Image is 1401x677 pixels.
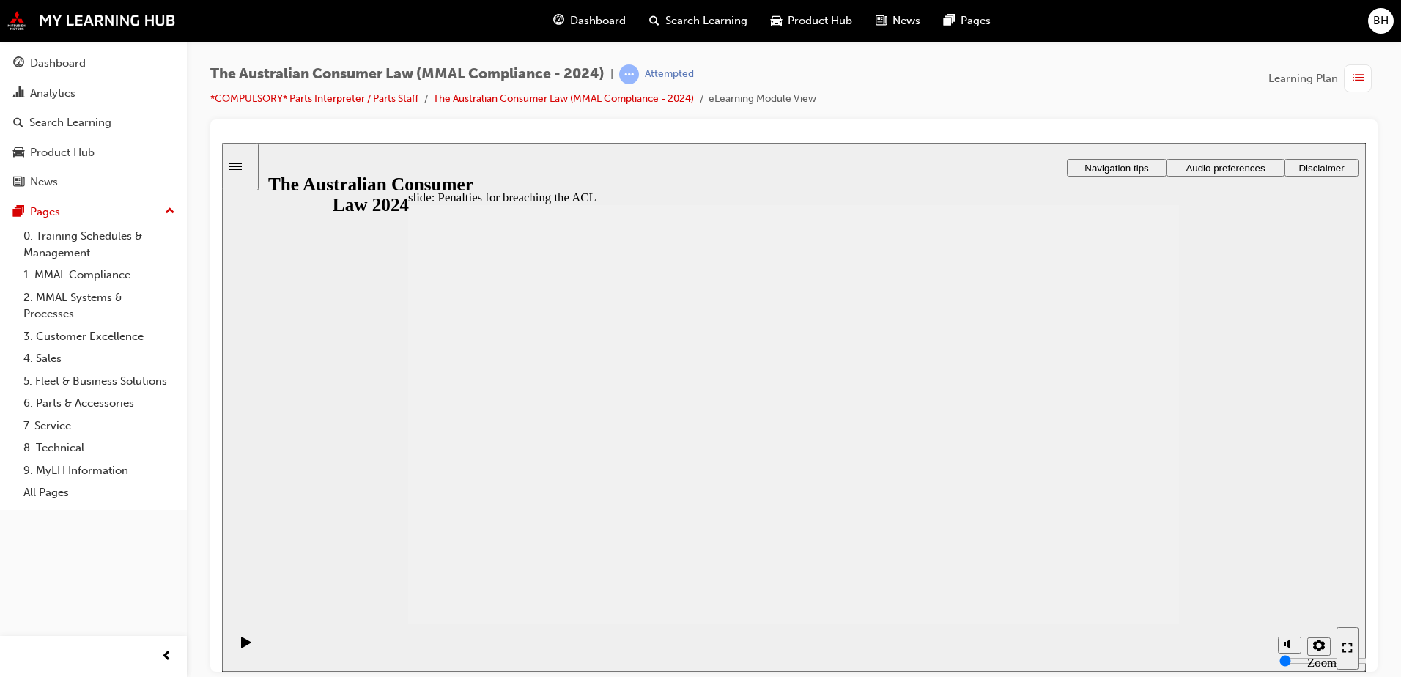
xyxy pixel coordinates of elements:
[1114,481,1136,529] nav: slide navigation
[18,370,181,393] a: 5. Fleet & Business Solutions
[788,12,852,29] span: Product Hub
[759,6,864,36] a: car-iconProduct Hub
[1268,70,1338,87] span: Learning Plan
[30,144,95,161] div: Product Hub
[945,16,1062,34] button: Audio preferences
[210,66,605,83] span: The Australian Consumer Law (MMAL Compliance - 2024)
[665,12,747,29] span: Search Learning
[1085,495,1109,513] button: Settings
[13,57,24,70] span: guage-icon
[433,92,694,105] a: The Australian Consumer Law (MMAL Compliance - 2024)
[7,493,32,518] button: Play (Ctrl+Alt+P)
[845,16,945,34] button: Navigation tips
[570,12,626,29] span: Dashboard
[553,12,564,30] span: guage-icon
[876,12,887,30] span: news-icon
[944,12,955,30] span: pages-icon
[7,481,32,529] div: playback controls
[18,459,181,482] a: 9. MyLH Information
[18,392,181,415] a: 6. Parts & Accessories
[1114,484,1136,527] button: Enter full-screen (Ctrl+Alt+F)
[161,648,172,666] span: prev-icon
[6,199,181,226] button: Pages
[6,47,181,199] button: DashboardAnalyticsSearch LearningProduct HubNews
[709,91,816,108] li: eLearning Module View
[771,12,782,30] span: car-icon
[6,109,181,136] a: Search Learning
[864,6,932,36] a: news-iconNews
[637,6,759,36] a: search-iconSearch Learning
[1056,494,1079,511] button: Unmute (Ctrl+Alt+M)
[892,12,920,29] span: News
[1268,64,1378,92] button: Learning Plan
[18,415,181,437] a: 7. Service
[29,114,111,131] div: Search Learning
[1057,512,1152,524] input: volume
[165,202,175,221] span: up-icon
[13,116,23,130] span: search-icon
[619,64,639,84] span: learningRecordVerb_ATTEMPT-icon
[18,347,181,370] a: 4. Sales
[6,80,181,107] a: Analytics
[7,11,176,30] img: mmal
[18,225,181,264] a: 0. Training Schedules & Management
[18,437,181,459] a: 8. Technical
[13,206,24,219] span: pages-icon
[210,92,418,105] a: *COMPULSORY* Parts Interpreter / Parts Staff
[6,139,181,166] a: Product Hub
[13,87,24,100] span: chart-icon
[18,264,181,286] a: 1. MMAL Compliance
[13,147,24,160] span: car-icon
[1373,12,1389,29] span: BH
[18,286,181,325] a: 2. MMAL Systems & Processes
[30,204,60,221] div: Pages
[1353,70,1364,88] span: list-icon
[30,55,86,72] div: Dashboard
[1062,16,1136,34] button: Disclaimer
[645,67,694,81] div: Attempted
[1049,481,1107,529] div: misc controls
[18,481,181,504] a: All Pages
[6,50,181,77] a: Dashboard
[862,20,926,31] span: Navigation tips
[964,20,1043,31] span: Audio preferences
[932,6,1002,36] a: pages-iconPages
[1368,8,1394,34] button: BH
[18,325,181,348] a: 3. Customer Excellence
[6,169,181,196] a: News
[649,12,659,30] span: search-icon
[961,12,991,29] span: Pages
[1076,20,1122,31] span: Disclaimer
[30,85,75,102] div: Analytics
[1085,513,1114,556] label: Zoom to fit
[30,174,58,190] div: News
[610,66,613,83] span: |
[541,6,637,36] a: guage-iconDashboard
[13,176,24,189] span: news-icon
